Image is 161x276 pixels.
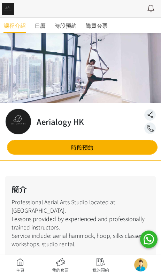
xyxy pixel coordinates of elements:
a: 課程介紹 [3,18,26,33]
a: 時段預約 [54,18,77,33]
a: 時段預約 [7,140,158,155]
a: 購買套票 [85,18,108,33]
span: 課程介紹 [3,21,26,30]
h2: Aerialogy HK [37,116,84,127]
h2: 簡介 [11,183,149,195]
span: 日曆 [34,21,46,30]
span: 購買套票 [85,21,108,30]
span: 時段預約 [54,21,77,30]
a: 日曆 [34,18,46,33]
